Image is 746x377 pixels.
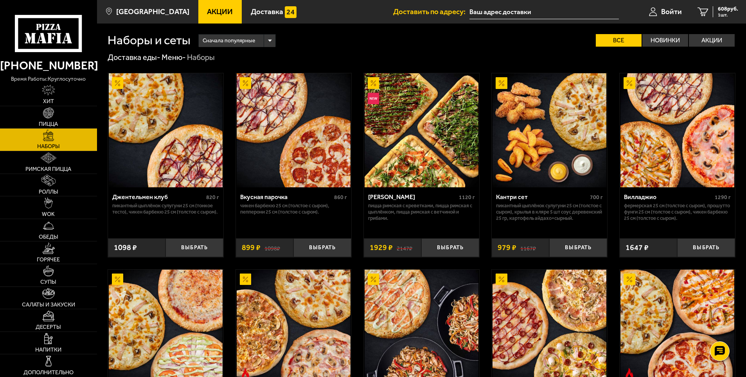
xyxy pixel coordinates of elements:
[393,8,469,15] span: Доставить по адресу:
[496,274,507,285] img: Акционный
[40,279,56,285] span: Супы
[23,370,74,375] span: Дополнительно
[237,73,351,187] img: Вкусная парочка
[624,77,635,89] img: Акционный
[112,203,219,215] p: Пикантный цыплёнок сулугуни 25 см (тонкое тесто), Чикен Барбекю 25 см (толстое с сыром).
[264,244,280,252] s: 1098 ₽
[493,73,606,187] img: Кантри сет
[718,6,738,12] span: 608 руб.
[368,193,457,201] div: [PERSON_NAME]
[596,34,642,47] label: Все
[108,53,160,62] a: Доставка еды-
[590,194,603,201] span: 700 г
[39,121,58,127] span: Пицца
[642,34,688,47] label: Новинки
[251,8,283,15] span: Доставка
[42,212,55,217] span: WOK
[334,194,347,201] span: 860 г
[368,203,475,221] p: Пицца Римская с креветками, Пицца Римская с цыплёнком, Пицца Римская с ветчиной и грибами.
[620,73,734,187] img: Вилладжио
[661,8,682,15] span: Войти
[624,274,635,285] img: Акционный
[203,33,255,48] span: Сначала популярные
[108,34,191,47] h1: Наборы и сеты
[459,194,475,201] span: 1120 г
[37,257,60,263] span: Горячее
[36,324,61,330] span: Десерты
[240,203,347,215] p: Чикен Барбекю 25 см (толстое с сыром), Пепперони 25 см (толстое с сыром).
[240,193,332,201] div: Вкусная парочка
[187,53,215,63] div: Наборы
[43,99,54,104] span: Хит
[368,93,379,105] img: Новинка
[397,244,412,252] s: 2147 ₽
[620,73,735,187] a: АкционныйВилладжио
[112,77,124,89] img: Акционный
[162,53,186,62] a: Меню-
[365,73,478,187] img: Мама Миа
[718,13,738,17] span: 1 шт.
[240,274,252,285] img: Акционный
[22,302,75,308] span: Салаты и закуски
[549,238,607,257] button: Выбрать
[624,203,731,221] p: Фермерская 25 см (толстое с сыром), Прошутто Фунги 25 см (толстое с сыром), Чикен Барбекю 25 см (...
[370,244,393,252] span: 1929 ₽
[109,73,223,187] img: Джентельмен клуб
[496,77,507,89] img: Акционный
[368,274,379,285] img: Акционный
[496,193,588,201] div: Кантри сет
[37,144,60,149] span: Наборы
[39,189,58,195] span: Роллы
[368,77,379,89] img: Акционный
[207,8,233,15] span: Акции
[206,194,219,201] span: 820 г
[677,238,735,257] button: Выбрать
[236,73,351,187] a: АкционныйВкусная парочка
[108,73,223,187] a: АкционныйДжентельмен клуб
[520,244,536,252] s: 1167 ₽
[114,244,137,252] span: 1098 ₽
[25,167,71,172] span: Римская пицца
[496,203,603,221] p: Пикантный цыплёнок сулугуни 25 см (толстое с сыром), крылья в кляре 5 шт соус деревенский 25 гр, ...
[293,238,351,257] button: Выбрать
[116,8,189,15] span: [GEOGRAPHIC_DATA]
[626,244,649,252] span: 1647 ₽
[242,244,261,252] span: 899 ₽
[165,238,223,257] button: Выбрать
[421,238,479,257] button: Выбрать
[364,73,479,187] a: АкционныйНовинкаМама Миа
[715,194,731,201] span: 1290 г
[469,5,618,19] input: Ваш адрес доставки
[112,193,204,201] div: Джентельмен клуб
[112,274,124,285] img: Акционный
[689,34,735,47] label: Акции
[285,6,297,18] img: 15daf4d41897b9f0e9f617042186c801.svg
[39,234,58,240] span: Обеды
[624,193,713,201] div: Вилладжио
[35,347,61,353] span: Напитки
[498,244,516,252] span: 979 ₽
[240,77,252,89] img: Акционный
[492,73,607,187] a: АкционныйКантри сет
